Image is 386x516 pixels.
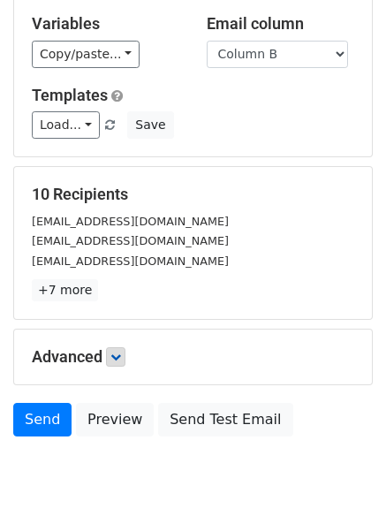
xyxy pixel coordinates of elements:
h5: Email column [207,14,355,34]
small: [EMAIL_ADDRESS][DOMAIN_NAME] [32,234,229,247]
a: Preview [76,403,154,436]
a: Send Test Email [158,403,292,436]
a: Send [13,403,72,436]
iframe: Chat Widget [298,431,386,516]
h5: 10 Recipients [32,185,354,204]
a: Load... [32,111,100,139]
small: [EMAIL_ADDRESS][DOMAIN_NAME] [32,254,229,268]
a: Copy/paste... [32,41,140,68]
a: +7 more [32,279,98,301]
h5: Variables [32,14,180,34]
button: Save [127,111,173,139]
h5: Advanced [32,347,354,367]
a: Templates [32,86,108,104]
small: [EMAIL_ADDRESS][DOMAIN_NAME] [32,215,229,228]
